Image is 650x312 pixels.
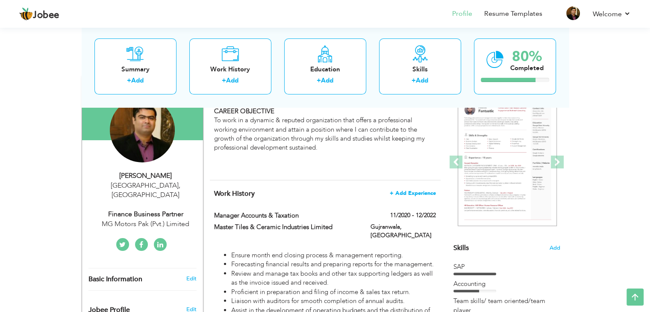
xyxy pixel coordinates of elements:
div: [GEOGRAPHIC_DATA] [GEOGRAPHIC_DATA] [88,181,203,200]
label: 11/2020 - 12/2022 [390,211,436,220]
a: Resume Templates [484,9,542,19]
div: MG Motors Pak (Pvt.) Limited [88,219,203,229]
li: Review and manage tax books and other tax supporting ledgers as well as the invoice issued and re... [231,269,435,288]
div: SAP [453,262,560,271]
span: Basic Information [88,276,142,283]
label: Master Tiles & Ceramic Industries Limited [214,223,358,232]
div: Summary [101,65,170,74]
a: Add [131,77,144,85]
div: 80% [510,50,544,64]
li: Liaison with auditors for smooth completion of annual audits. [231,297,435,306]
img: jobee.io [19,7,33,21]
label: + [222,77,226,85]
div: Completed [510,64,544,73]
span: Add [550,244,560,252]
a: Add [226,77,238,85]
img: ZAIN ALI [110,97,175,162]
div: Work History [196,65,265,74]
div: Accounting [453,280,560,288]
span: Skills [453,243,469,253]
div: Finance Business Partner [88,209,203,219]
span: Work History [214,189,255,198]
div: Education [291,65,359,74]
label: Manager Accounts & Taxation [214,211,358,220]
div: Skills [386,65,454,74]
label: + [412,77,416,85]
span: , [179,181,180,190]
a: Welcome [593,9,631,19]
span: + Add Experience [390,190,436,196]
label: + [317,77,321,85]
a: Edit [186,275,196,283]
strong: CAREER OBJECTIVE [214,107,274,115]
h4: This helps to show the companies you have worked for. [214,189,435,198]
li: Forecasting financial results and preparing reports for the management. [231,260,435,269]
a: Profile [452,9,472,19]
img: Profile Img [566,6,580,20]
a: Jobee [19,7,59,21]
a: Add [321,77,333,85]
span: Jobee [33,11,59,20]
label: + [127,77,131,85]
div: [PERSON_NAME] [88,171,203,181]
li: Proficient in preparation and filing of income & sales tax return. [231,288,435,297]
div: To work in a dynamic & reputed organization that offers a professional working environment and at... [214,97,435,171]
li: Ensure month end closing process & management reporting. [231,251,435,260]
a: Add [416,77,428,85]
label: Gujranwala, [GEOGRAPHIC_DATA] [371,223,436,240]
